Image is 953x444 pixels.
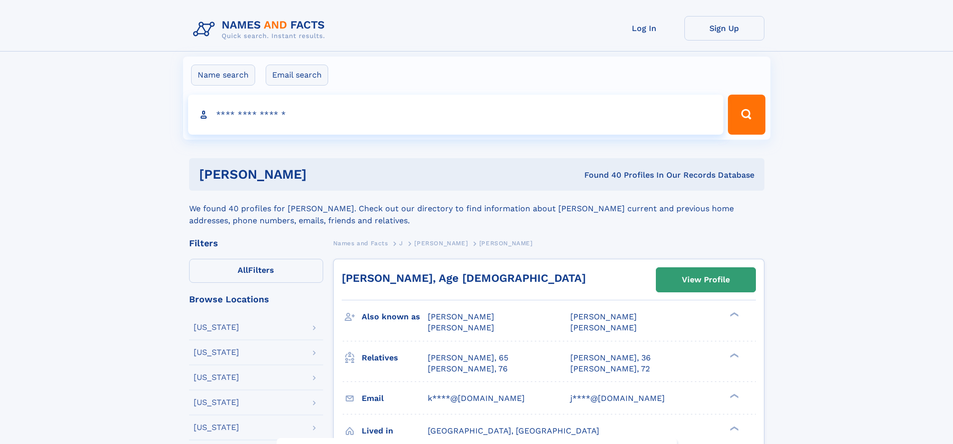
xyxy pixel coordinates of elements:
[194,373,239,381] div: [US_STATE]
[342,272,586,284] a: [PERSON_NAME], Age [DEMOGRAPHIC_DATA]
[570,323,637,332] span: [PERSON_NAME]
[727,311,739,318] div: ❯
[682,268,730,291] div: View Profile
[266,65,328,86] label: Email search
[189,259,323,283] label: Filters
[194,423,239,431] div: [US_STATE]
[428,426,599,435] span: [GEOGRAPHIC_DATA], [GEOGRAPHIC_DATA]
[194,398,239,406] div: [US_STATE]
[238,265,248,275] span: All
[189,16,333,43] img: Logo Names and Facts
[199,168,446,181] h1: [PERSON_NAME]
[727,392,739,399] div: ❯
[428,312,494,321] span: [PERSON_NAME]
[333,237,388,249] a: Names and Facts
[570,312,637,321] span: [PERSON_NAME]
[362,422,428,439] h3: Lived in
[189,239,323,248] div: Filters
[399,240,403,247] span: J
[727,425,739,431] div: ❯
[188,95,724,135] input: search input
[189,191,764,227] div: We found 40 profiles for [PERSON_NAME]. Check out our directory to find information about [PERSON...
[362,349,428,366] h3: Relatives
[684,16,764,41] a: Sign Up
[728,95,765,135] button: Search Button
[604,16,684,41] a: Log In
[194,348,239,356] div: [US_STATE]
[191,65,255,86] label: Name search
[189,295,323,304] div: Browse Locations
[194,323,239,331] div: [US_STATE]
[362,308,428,325] h3: Also known as
[362,390,428,407] h3: Email
[570,363,650,374] a: [PERSON_NAME], 72
[656,268,755,292] a: View Profile
[570,352,651,363] a: [PERSON_NAME], 36
[414,240,468,247] span: [PERSON_NAME]
[479,240,533,247] span: [PERSON_NAME]
[428,352,508,363] a: [PERSON_NAME], 65
[445,170,754,181] div: Found 40 Profiles In Our Records Database
[727,352,739,358] div: ❯
[428,363,508,374] a: [PERSON_NAME], 76
[428,323,494,332] span: [PERSON_NAME]
[414,237,468,249] a: [PERSON_NAME]
[399,237,403,249] a: J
